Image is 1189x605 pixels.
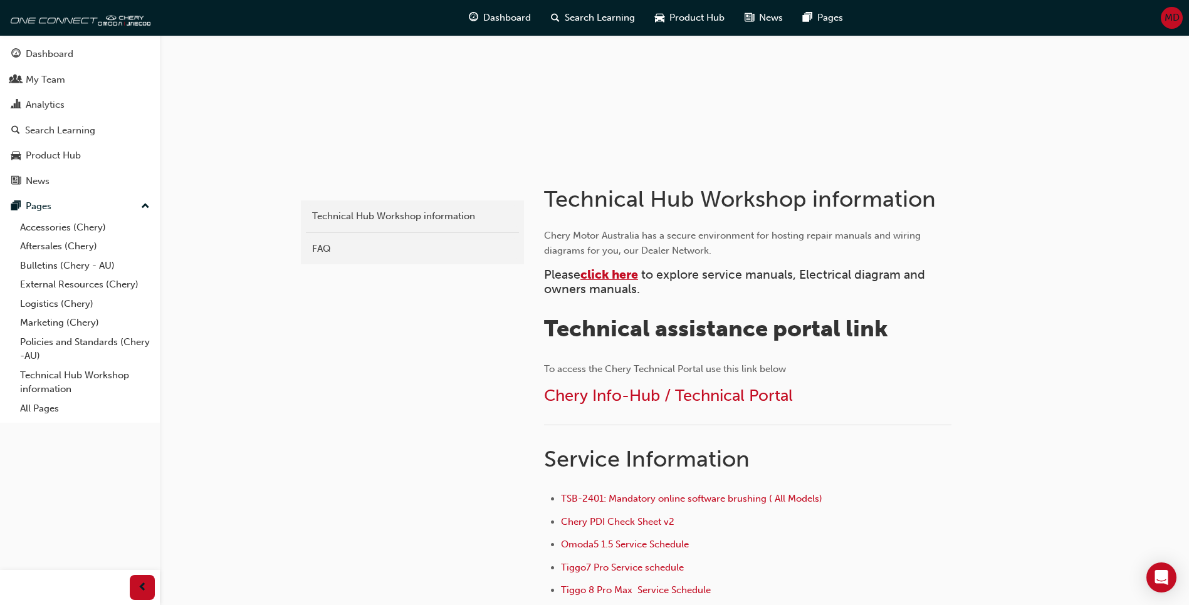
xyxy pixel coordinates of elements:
a: Dashboard [5,43,155,66]
span: search-icon [11,125,20,137]
a: Accessories (Chery) [15,218,155,237]
div: Product Hub [26,148,81,163]
span: news-icon [745,10,754,26]
button: Pages [5,195,155,218]
a: All Pages [15,399,155,418]
span: Chery Motor Australia has a secure environment for hosting repair manuals and wiring diagrams for... [544,230,923,256]
span: Pages [817,11,843,25]
span: pages-icon [803,10,812,26]
img: oneconnect [6,5,150,30]
a: My Team [5,68,155,91]
span: up-icon [141,199,150,215]
a: Policies and Standards (Chery -AU) [15,333,155,366]
a: Analytics [5,93,155,116]
a: search-iconSearch Learning [541,5,645,31]
a: Chery PDI Check Sheet v2 [561,516,674,527]
a: Technical Hub Workshop information [306,205,519,227]
a: Product Hub [5,144,155,167]
a: click here [580,267,638,282]
span: news-icon [11,176,21,187]
div: Open Intercom Messenger [1146,562,1176,592]
a: FAQ [306,238,519,260]
div: My Team [26,73,65,87]
a: pages-iconPages [793,5,853,31]
span: Dashboard [483,11,531,25]
span: Product Hub [669,11,725,25]
span: Please [544,267,580,282]
button: MD [1161,7,1183,29]
a: news-iconNews [735,5,793,31]
a: car-iconProduct Hub [645,5,735,31]
span: MD [1165,11,1180,25]
span: guage-icon [469,10,478,26]
a: Marketing (Chery) [15,313,155,333]
a: Search Learning [5,119,155,142]
a: Logistics (Chery) [15,294,155,314]
span: search-icon [551,10,560,26]
div: FAQ [312,242,513,256]
a: Tiggo7 Pro Service schedule [561,562,684,573]
span: guage-icon [11,49,21,60]
div: Pages [26,199,51,214]
a: Omoda5 1.5 Service Schedule [561,539,689,550]
a: TSB-2401: Mandatory online software brushing ( All Models) [561,493,822,504]
span: Technical assistance portal link [544,315,888,342]
span: to explore service manuals, Electrical diagram and owners manuals. [544,267,928,296]
span: people-icon [11,75,21,86]
a: External Resources (Chery) [15,275,155,294]
span: prev-icon [138,580,147,596]
span: News [759,11,783,25]
span: Search Learning [565,11,635,25]
span: To access the Chery Technical Portal use this link below [544,363,786,375]
span: chart-icon [11,100,21,111]
div: News [26,174,50,189]
span: pages-icon [11,201,21,212]
a: guage-iconDashboard [459,5,541,31]
span: Service Information [544,445,750,472]
h1: Technical Hub Workshop information [544,185,955,213]
div: Search Learning [25,123,95,138]
span: car-icon [655,10,664,26]
div: Dashboard [26,47,73,61]
div: Analytics [26,98,65,112]
a: Tiggo 8 Pro Max Service Schedule [561,584,711,596]
div: Technical Hub Workshop information [312,209,513,224]
span: car-icon [11,150,21,162]
a: Chery Info-Hub / Technical Portal [544,386,793,405]
a: News [5,170,155,193]
a: Aftersales (Chery) [15,237,155,256]
button: DashboardMy TeamAnalyticsSearch LearningProduct HubNews [5,40,155,195]
a: Technical Hub Workshop information [15,366,155,399]
a: Bulletins (Chery - AU) [15,256,155,276]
